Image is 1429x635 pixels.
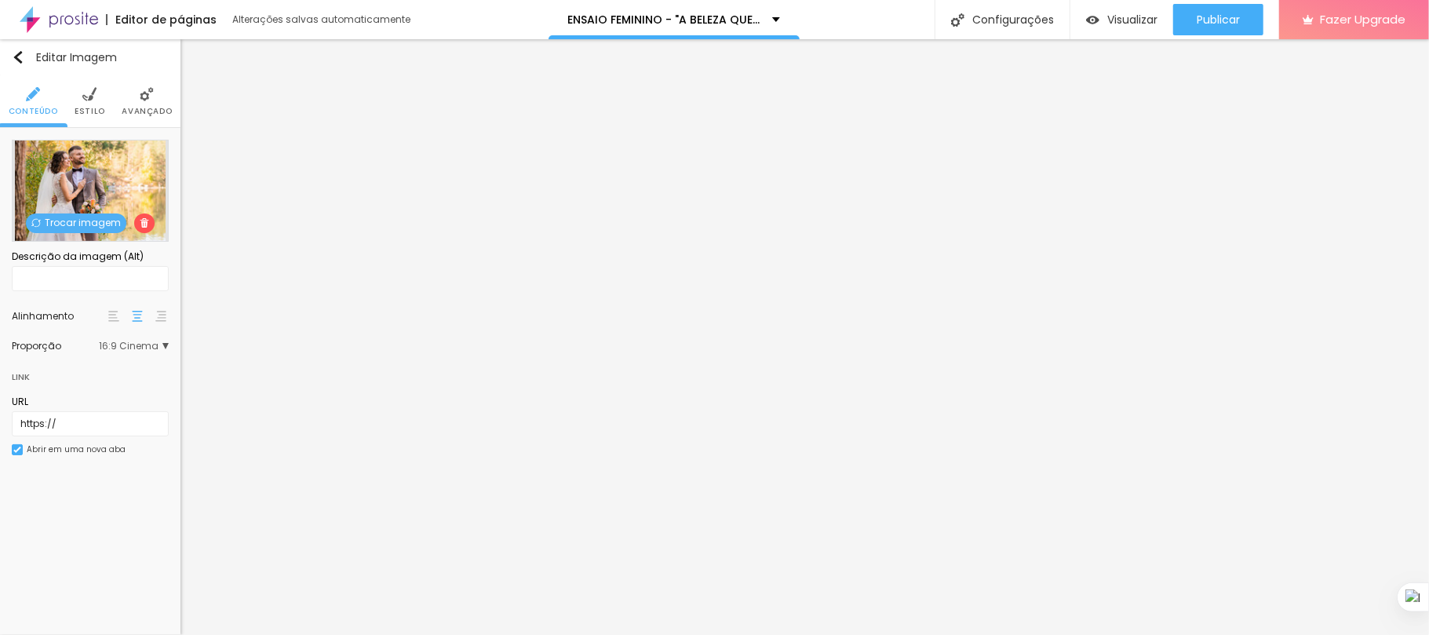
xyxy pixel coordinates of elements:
[13,446,21,454] img: Icone
[132,311,143,322] img: paragraph-center-align.svg
[180,39,1429,635] iframe: Editor
[12,51,117,64] div: Editar Imagem
[27,446,126,454] div: Abrir em uma nova aba
[1197,13,1240,26] span: Publicar
[106,14,217,25] div: Editor de páginas
[12,341,99,351] div: Proporção
[140,218,149,228] img: Icone
[1070,4,1173,35] button: Visualizar
[1320,13,1405,26] span: Fazer Upgrade
[12,359,169,387] div: Link
[122,108,172,115] span: Avançado
[232,15,413,24] div: Alterações salvas automaticamente
[108,311,119,322] img: paragraph-left-align.svg
[1086,13,1099,27] img: view-1.svg
[82,87,97,101] img: Icone
[12,312,106,321] div: Alinhamento
[75,108,105,115] span: Estilo
[9,108,58,115] span: Conteúdo
[140,87,154,101] img: Icone
[951,13,964,27] img: Icone
[1173,4,1263,35] button: Publicar
[568,14,760,25] p: ENSAIO FEMININO - "A BELEZA QUE [DEMOGRAPHIC_DATA] DEU"
[12,250,169,264] div: Descrição da imagem (Alt)
[12,395,169,409] div: URL
[31,218,41,228] img: Icone
[12,368,30,385] div: Link
[1107,13,1157,26] span: Visualizar
[26,213,126,233] span: Trocar imagem
[99,341,169,351] span: 16:9 Cinema
[155,311,166,322] img: paragraph-right-align.svg
[12,51,24,64] img: Icone
[26,87,40,101] img: Icone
